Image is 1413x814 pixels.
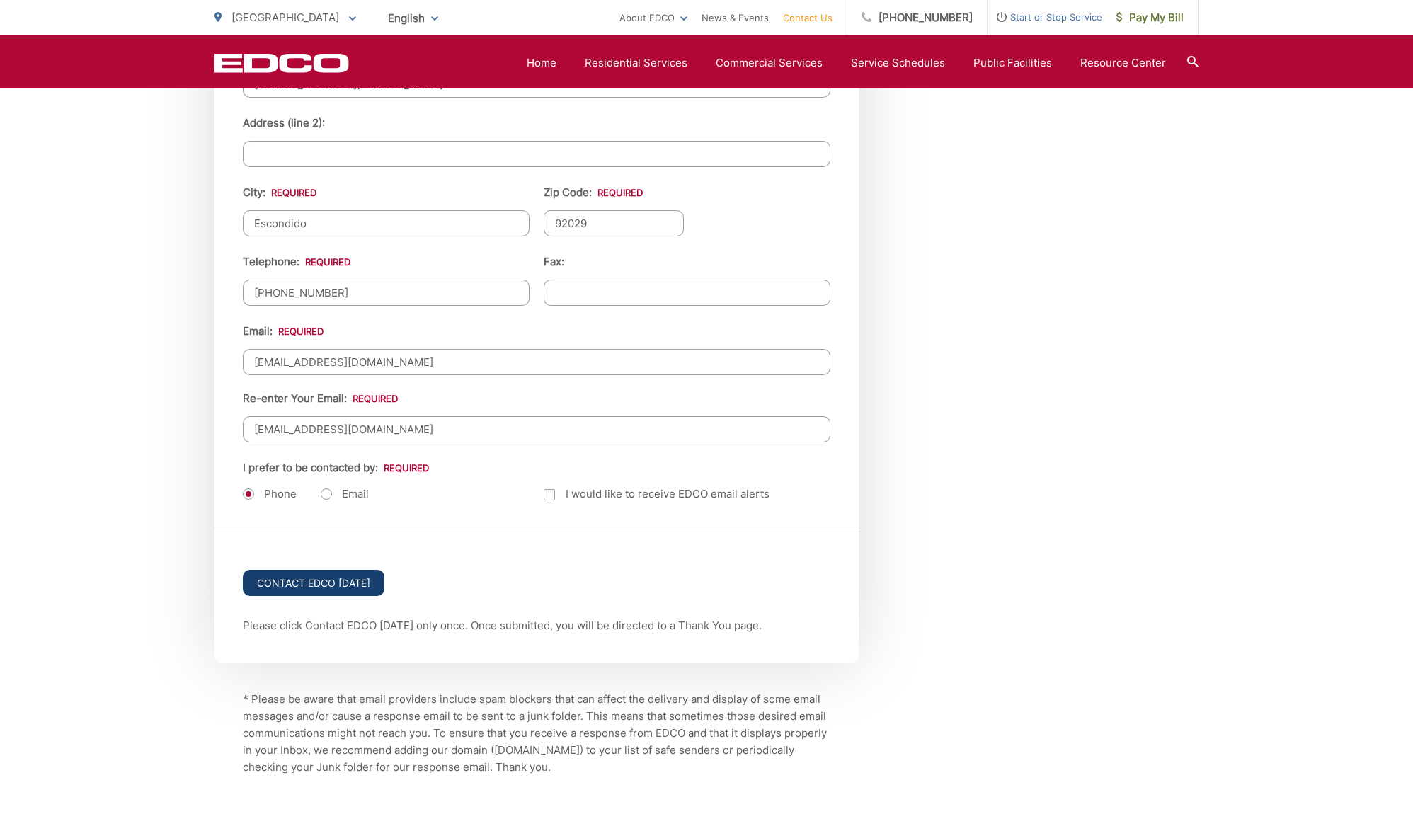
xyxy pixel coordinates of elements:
[243,186,316,199] label: City:
[321,487,369,501] label: Email
[243,570,384,596] input: Contact EDCO [DATE]
[585,55,687,71] a: Residential Services
[1080,55,1166,71] a: Resource Center
[702,9,769,26] a: News & Events
[231,11,339,24] span: [GEOGRAPHIC_DATA]
[544,256,564,268] label: Fax:
[527,55,556,71] a: Home
[243,617,830,634] p: Please click Contact EDCO [DATE] only once. Once submitted, you will be directed to a Thank You p...
[783,9,833,26] a: Contact Us
[619,9,687,26] a: About EDCO
[377,6,449,30] span: English
[851,55,945,71] a: Service Schedules
[243,462,429,474] label: I prefer to be contacted by:
[243,256,350,268] label: Telephone:
[716,55,823,71] a: Commercial Services
[243,325,324,338] label: Email:
[544,186,643,199] label: Zip Code:
[973,55,1052,71] a: Public Facilities
[1116,9,1184,26] span: Pay My Bill
[243,691,830,776] p: * Please be aware that email providers include spam blockers that can affect the delivery and dis...
[243,117,325,130] label: Address (line 2):
[243,392,398,405] label: Re-enter Your Email:
[544,486,770,503] label: I would like to receive EDCO email alerts
[243,487,297,501] label: Phone
[214,53,349,73] a: EDCD logo. Return to the homepage.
